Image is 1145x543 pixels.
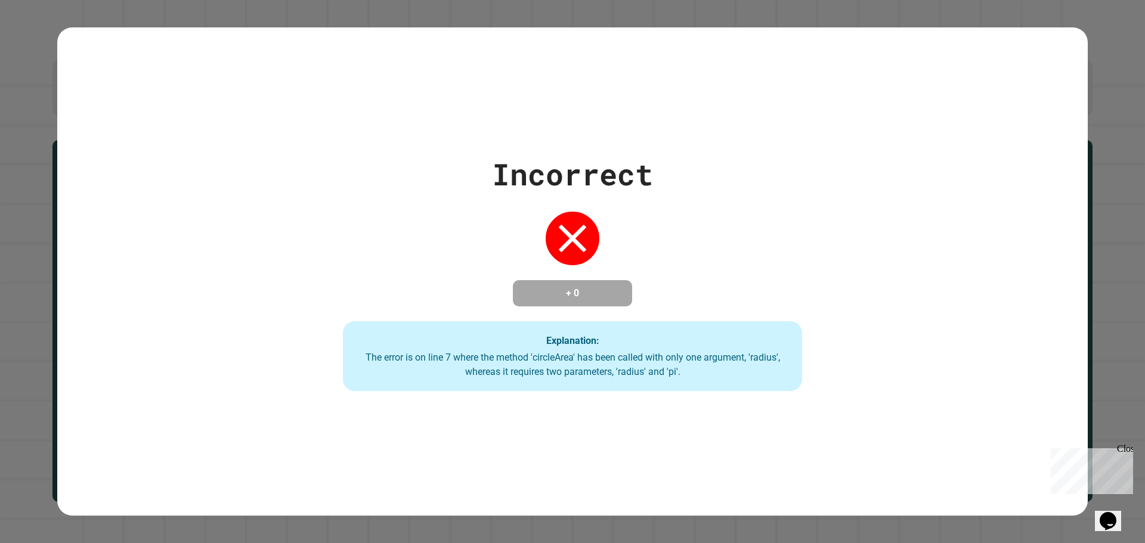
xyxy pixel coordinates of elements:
div: The error is on line 7 where the method 'circleArea' has been called with only one argument, 'rad... [355,350,790,379]
strong: Explanation: [546,334,599,346]
iframe: chat widget [1046,443,1133,494]
h4: + 0 [525,286,620,300]
div: Incorrect [492,152,653,197]
div: Chat with us now!Close [5,5,82,76]
iframe: chat widget [1095,495,1133,531]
